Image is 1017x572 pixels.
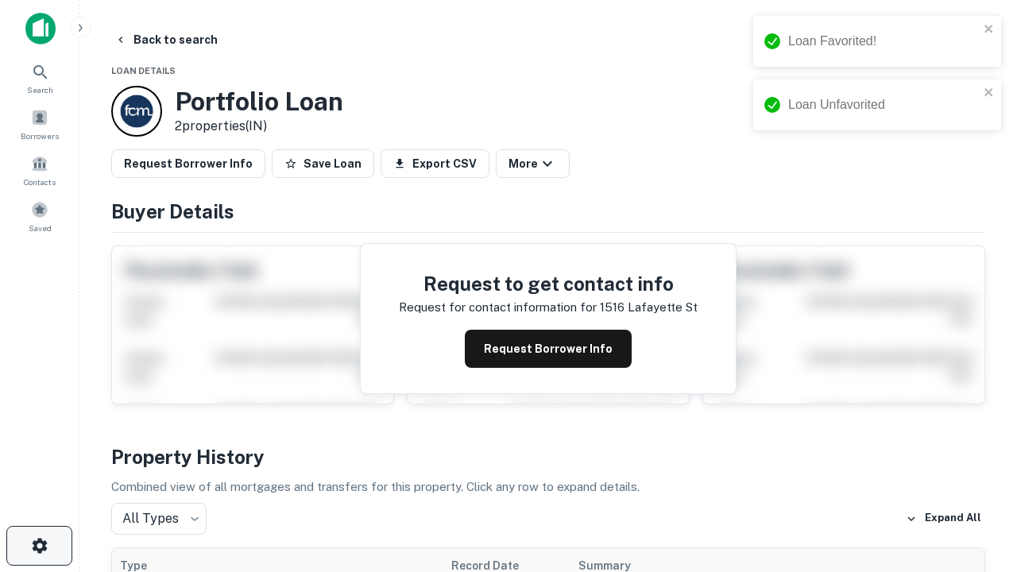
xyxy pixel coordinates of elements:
button: close [984,86,995,101]
button: Save Loan [272,149,374,178]
p: 1516 lafayette st [600,298,698,317]
h4: Buyer Details [111,197,985,226]
img: capitalize-icon.png [25,13,56,44]
button: Back to search [108,25,224,54]
p: Request for contact information for [399,298,597,317]
a: Contacts [5,149,75,191]
div: Loan Unfavorited [788,95,979,114]
button: Export CSV [381,149,489,178]
iframe: Chat Widget [938,394,1017,470]
span: Contacts [24,176,56,188]
span: Saved [29,222,52,234]
div: Loan Favorited! [788,32,979,51]
h3: Portfolio Loan [175,87,343,117]
span: Loan Details [111,66,176,75]
a: Borrowers [5,102,75,145]
button: Expand All [902,507,985,531]
button: Request Borrower Info [111,149,265,178]
div: All Types [111,503,207,535]
button: close [984,22,995,37]
a: Saved [5,195,75,238]
button: More [496,149,570,178]
p: Combined view of all mortgages and transfers for this property. Click any row to expand details. [111,477,985,497]
p: 2 properties (IN) [175,117,343,136]
a: Search [5,56,75,99]
h4: Property History [111,443,985,471]
h4: Request to get contact info [399,269,698,298]
span: Search [27,83,53,96]
button: Request Borrower Info [465,330,632,368]
span: Borrowers [21,129,59,142]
